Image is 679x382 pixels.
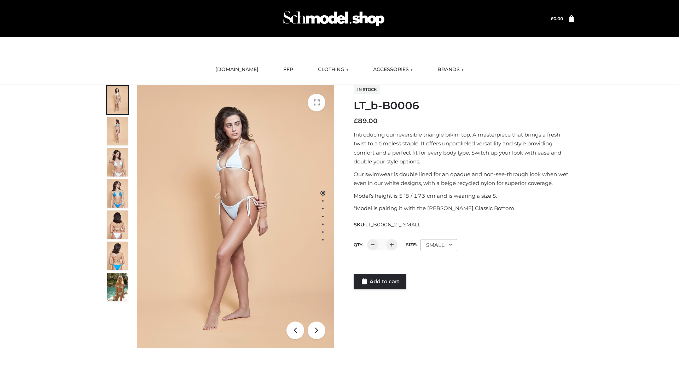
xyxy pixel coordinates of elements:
[313,62,354,77] a: CLOTHING
[278,62,298,77] a: FFP
[354,85,380,94] span: In stock
[354,191,574,201] p: Model’s height is 5 ‘8 / 173 cm and is wearing a size S.
[107,179,128,208] img: ArielClassicBikiniTop_CloudNine_AzureSky_OW114ECO_4-scaled.jpg
[368,62,418,77] a: ACCESSORIES
[432,62,469,77] a: BRANDS
[354,274,406,289] a: Add to cart
[354,204,574,213] p: *Model is pairing it with the [PERSON_NAME] Classic Bottom
[281,5,387,33] img: Schmodel Admin 964
[551,16,563,21] bdi: 0.00
[365,221,420,228] span: LT_B0006_2-_-SMALL
[107,117,128,145] img: ArielClassicBikiniTop_CloudNine_AzureSky_OW114ECO_2-scaled.jpg
[551,16,553,21] span: £
[107,86,128,114] img: ArielClassicBikiniTop_CloudNine_AzureSky_OW114ECO_1-scaled.jpg
[354,170,574,188] p: Our swimwear is double lined for an opaque and non-see-through look when wet, even in our white d...
[354,117,358,125] span: £
[354,99,574,112] h1: LT_b-B0006
[107,242,128,270] img: ArielClassicBikiniTop_CloudNine_AzureSky_OW114ECO_8-scaled.jpg
[107,210,128,239] img: ArielClassicBikiniTop_CloudNine_AzureSky_OW114ECO_7-scaled.jpg
[551,16,563,21] a: £0.00
[210,62,264,77] a: [DOMAIN_NAME]
[354,130,574,166] p: Introducing our reversible triangle bikini top. A masterpiece that brings a fresh twist to a time...
[406,242,417,247] label: Size:
[107,148,128,176] img: ArielClassicBikiniTop_CloudNine_AzureSky_OW114ECO_3-scaled.jpg
[354,220,421,229] span: SKU:
[137,85,334,348] img: ArielClassicBikiniTop_CloudNine_AzureSky_OW114ECO_1
[420,239,457,251] div: SMALL
[354,242,364,247] label: QTY:
[354,117,378,125] bdi: 89.00
[107,273,128,301] img: Arieltop_CloudNine_AzureSky2.jpg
